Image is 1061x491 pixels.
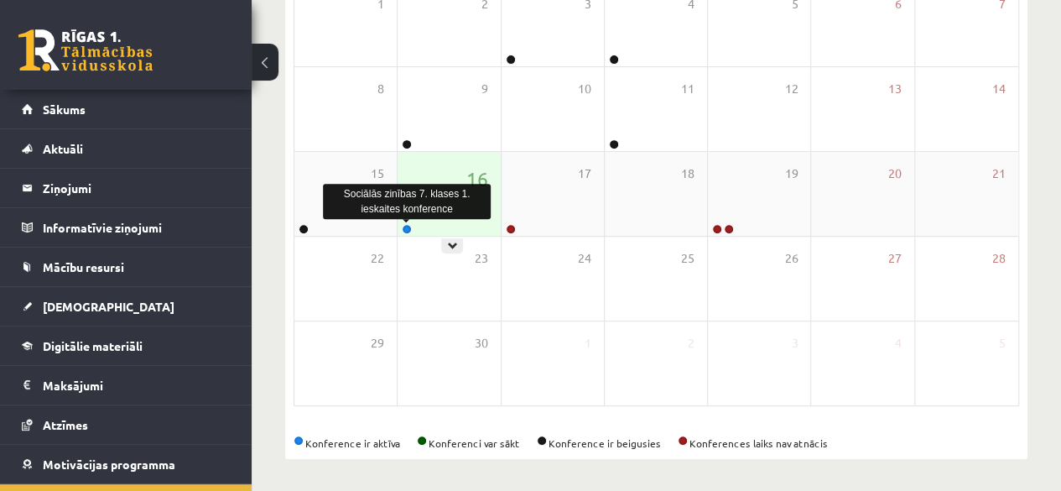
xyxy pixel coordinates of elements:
[43,169,231,207] legend: Ziņojumi
[377,80,384,98] span: 8
[22,405,231,444] a: Atzīmes
[22,208,231,247] a: Informatīvie ziņojumi
[791,334,798,353] span: 3
[784,249,798,268] span: 26
[22,326,231,365] a: Digitālie materiāli
[585,334,591,353] span: 1
[578,249,591,268] span: 24
[681,249,694,268] span: 25
[578,165,591,183] span: 17
[43,102,86,117] span: Sākums
[22,90,231,128] a: Sākums
[323,184,491,219] div: Sociālās zinības 7. klases 1. ieskaites konference
[43,417,88,432] span: Atzīmes
[43,208,231,247] legend: Informatīvie ziņojumi
[18,29,153,71] a: Rīgas 1. Tālmācības vidusskola
[784,80,798,98] span: 12
[43,259,124,274] span: Mācību resursi
[371,165,384,183] span: 15
[22,129,231,168] a: Aktuāli
[475,249,488,268] span: 23
[888,249,902,268] span: 27
[999,334,1006,353] span: 5
[481,80,488,98] span: 9
[22,169,231,207] a: Ziņojumi
[43,299,174,314] span: [DEMOGRAPHIC_DATA]
[22,287,231,326] a: [DEMOGRAPHIC_DATA]
[578,80,591,98] span: 10
[43,366,231,405] legend: Maksājumi
[888,165,902,183] span: 20
[475,334,488,353] span: 30
[22,248,231,286] a: Mācību resursi
[681,80,694,98] span: 11
[22,366,231,405] a: Maksājumi
[784,165,798,183] span: 19
[294,436,1019,451] div: Konference ir aktīva Konferenci var sākt Konference ir beigusies Konferences laiks nav atnācis
[371,334,384,353] span: 29
[888,80,902,98] span: 13
[681,165,694,183] span: 18
[688,334,694,353] span: 2
[43,141,83,156] span: Aktuāli
[43,338,143,353] span: Digitālie materiāli
[895,334,902,353] span: 4
[22,445,231,483] a: Motivācijas programma
[43,457,175,472] span: Motivācijas programma
[992,165,1006,183] span: 21
[466,165,488,193] span: 16
[992,249,1006,268] span: 28
[371,249,384,268] span: 22
[992,80,1006,98] span: 14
